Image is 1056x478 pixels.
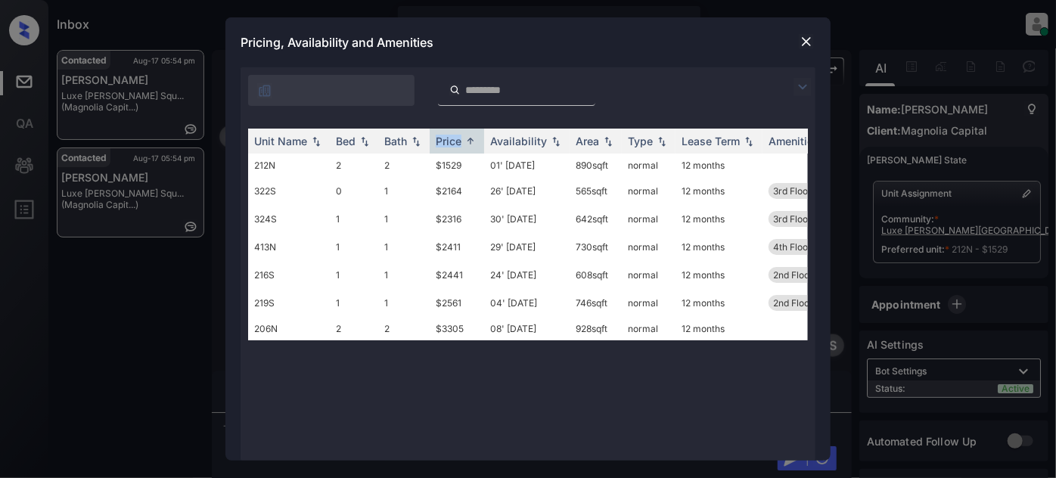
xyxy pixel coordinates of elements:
[257,83,272,98] img: icon-zuma
[378,205,430,233] td: 1
[773,185,812,197] span: 3rd Floor
[794,78,812,96] img: icon-zuma
[570,261,622,289] td: 608 sqft
[628,135,653,147] div: Type
[430,261,484,289] td: $2441
[622,289,676,317] td: normal
[676,154,762,177] td: 12 months
[622,233,676,261] td: normal
[430,317,484,340] td: $3305
[330,261,378,289] td: 1
[484,317,570,340] td: 08' [DATE]
[430,154,484,177] td: $1529
[430,233,484,261] td: $2411
[622,261,676,289] td: normal
[601,136,616,147] img: sorting
[408,136,424,147] img: sorting
[676,317,762,340] td: 12 months
[773,213,812,225] span: 3rd Floor
[248,177,330,205] td: 322S
[378,154,430,177] td: 2
[378,261,430,289] td: 1
[336,135,356,147] div: Bed
[654,136,669,147] img: sorting
[570,233,622,261] td: 730 sqft
[330,233,378,261] td: 1
[570,317,622,340] td: 928 sqft
[330,289,378,317] td: 1
[378,177,430,205] td: 1
[570,205,622,233] td: 642 sqft
[548,136,564,147] img: sorting
[248,233,330,261] td: 413N
[773,241,812,253] span: 4th Floor
[676,205,762,233] td: 12 months
[799,34,814,49] img: close
[484,289,570,317] td: 04' [DATE]
[378,289,430,317] td: 1
[248,317,330,340] td: 206N
[769,135,819,147] div: Amenities
[484,233,570,261] td: 29' [DATE]
[622,205,676,233] td: normal
[430,177,484,205] td: $2164
[248,261,330,289] td: 216S
[676,233,762,261] td: 12 months
[490,135,547,147] div: Availability
[570,154,622,177] td: 890 sqft
[384,135,407,147] div: Bath
[330,177,378,205] td: 0
[330,205,378,233] td: 1
[741,136,756,147] img: sorting
[254,135,307,147] div: Unit Name
[225,17,831,67] div: Pricing, Availability and Amenities
[430,289,484,317] td: $2561
[773,297,813,309] span: 2nd Floor
[378,317,430,340] td: 2
[484,261,570,289] td: 24' [DATE]
[676,289,762,317] td: 12 months
[430,205,484,233] td: $2316
[463,135,478,147] img: sorting
[773,269,813,281] span: 2nd Floor
[449,83,461,97] img: icon-zuma
[248,205,330,233] td: 324S
[622,177,676,205] td: normal
[436,135,461,147] div: Price
[309,136,324,147] img: sorting
[484,177,570,205] td: 26' [DATE]
[484,205,570,233] td: 30' [DATE]
[622,317,676,340] td: normal
[248,289,330,317] td: 219S
[676,177,762,205] td: 12 months
[378,233,430,261] td: 1
[248,154,330,177] td: 212N
[330,154,378,177] td: 2
[682,135,740,147] div: Lease Term
[357,136,372,147] img: sorting
[570,177,622,205] td: 565 sqft
[622,154,676,177] td: normal
[570,289,622,317] td: 746 sqft
[484,154,570,177] td: 01' [DATE]
[330,317,378,340] td: 2
[676,261,762,289] td: 12 months
[576,135,599,147] div: Area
